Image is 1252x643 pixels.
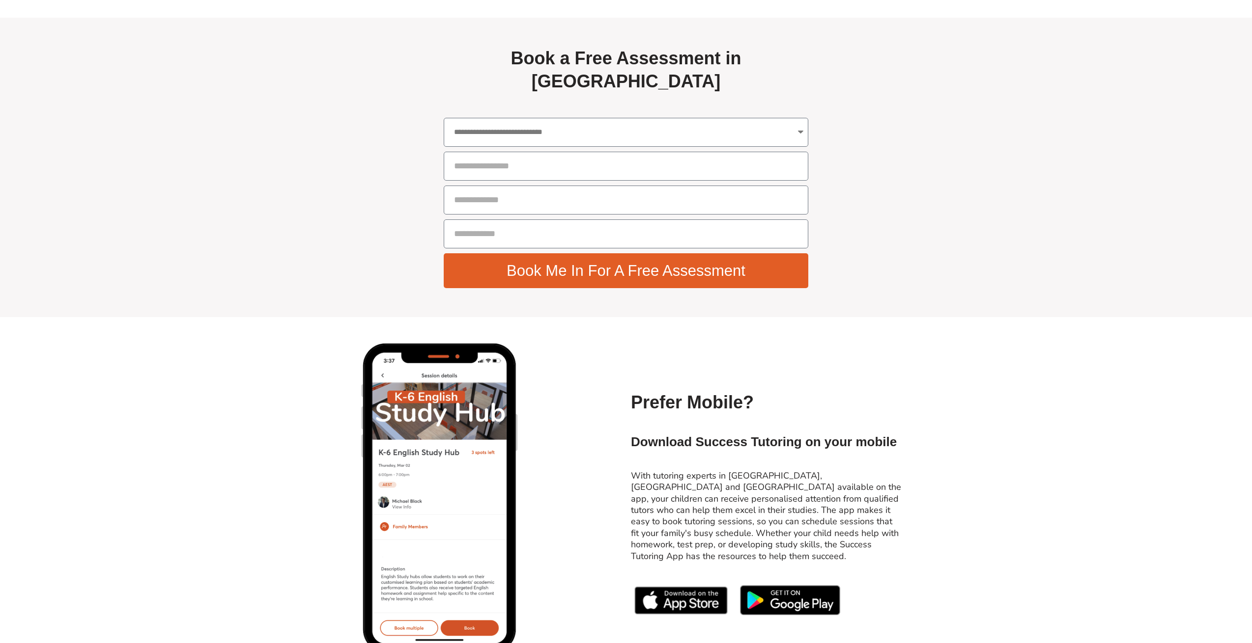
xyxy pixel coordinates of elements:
h2: With tutoring experts in [GEOGRAPHIC_DATA], [GEOGRAPHIC_DATA] and [GEOGRAPHIC_DATA] available on ... [631,470,901,562]
h2: Download Success Tutoring on your mobile [631,434,901,451]
iframe: Chat Widget [1083,532,1252,643]
button: Book Me In For A Free Assessment [444,253,808,288]
h2: Prefer Mobile? [631,391,901,414]
form: Free Assessment - Global [444,118,808,293]
span: Book Me In For A Free Assessment [507,263,745,278]
h2: Book a Free Assessment in [GEOGRAPHIC_DATA] [444,47,808,93]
